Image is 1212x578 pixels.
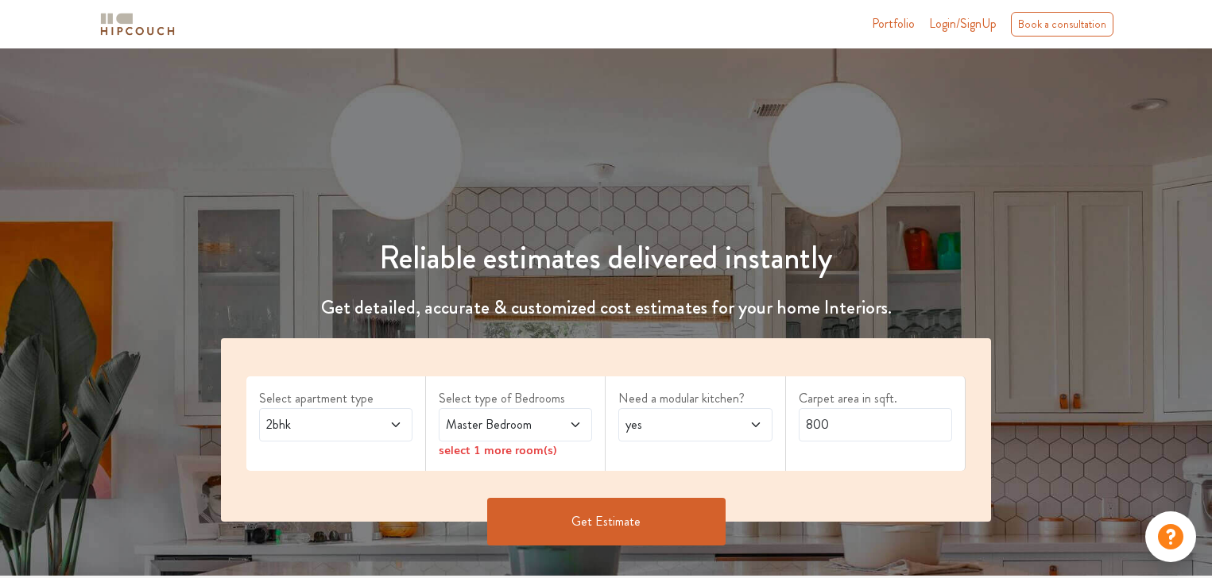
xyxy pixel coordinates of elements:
img: logo-horizontal.svg [98,10,177,38]
div: select 1 more room(s) [439,441,592,458]
span: logo-horizontal.svg [98,6,177,42]
span: 2bhk [263,415,367,434]
label: Carpet area in sqft. [799,389,952,408]
a: Portfolio [872,14,915,33]
span: Login/SignUp [929,14,997,33]
span: yes [622,415,726,434]
div: Book a consultation [1011,12,1113,37]
button: Get Estimate [487,498,726,545]
label: Select type of Bedrooms [439,389,592,408]
span: Master Bedroom [443,415,547,434]
label: Select apartment type [259,389,412,408]
h4: Get detailed, accurate & customized cost estimates for your home Interiors. [211,296,1001,319]
input: Enter area sqft [799,408,952,441]
label: Need a modular kitchen? [618,389,772,408]
h1: Reliable estimates delivered instantly [211,239,1001,277]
